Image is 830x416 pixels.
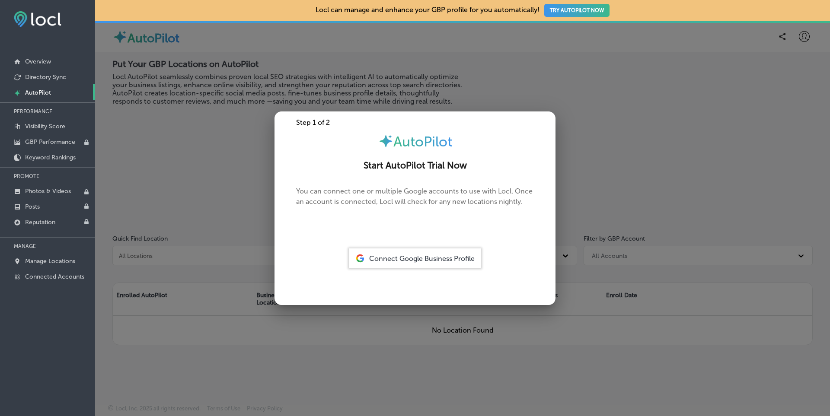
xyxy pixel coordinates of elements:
[25,123,65,130] p: Visibility Score
[25,219,55,226] p: Reputation
[285,160,545,171] h2: Start AutoPilot Trial Now
[393,133,452,150] span: AutoPilot
[369,254,475,263] span: Connect Google Business Profile
[544,4,610,17] button: TRY AUTOPILOT NOW
[25,73,66,81] p: Directory Sync
[25,89,51,96] p: AutoPilot
[25,58,51,65] p: Overview
[275,118,555,127] div: Step 1 of 2
[14,11,61,27] img: fda3e92497d09a02dc62c9cd864e3231.png
[25,187,71,195] p: Photos & Videos
[296,186,534,221] p: You can connect one or multiple Google accounts to use with Locl. Once an account is connected, L...
[25,257,75,265] p: Manage Locations
[25,273,84,280] p: Connected Accounts
[25,138,75,146] p: GBP Performance
[378,133,393,149] img: autopilot-icon
[25,203,40,210] p: Posts
[25,154,76,161] p: Keyword Rankings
